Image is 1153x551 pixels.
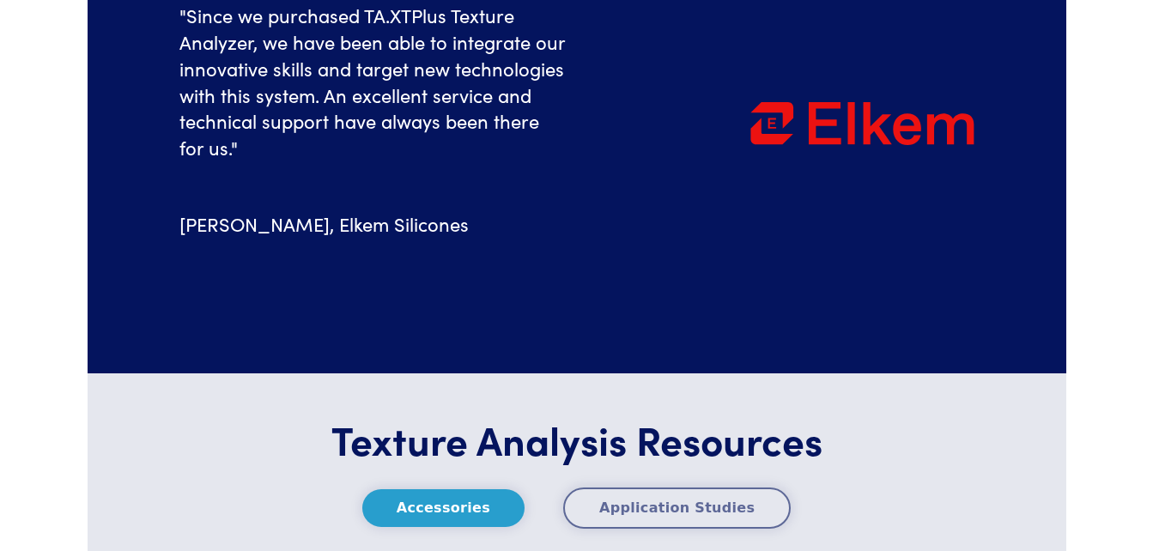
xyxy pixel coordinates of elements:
[750,102,974,146] img: elkem.svg
[179,168,567,238] h6: [PERSON_NAME], Elkem Silicones
[179,3,567,161] h6: "Since we purchased TA.XTPlus Texture Analyzer, we have been able to integrate our innovative ski...
[563,487,791,529] button: Application Studies
[180,415,974,464] h1: Texture Analysis Resources
[362,489,525,527] button: Accessories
